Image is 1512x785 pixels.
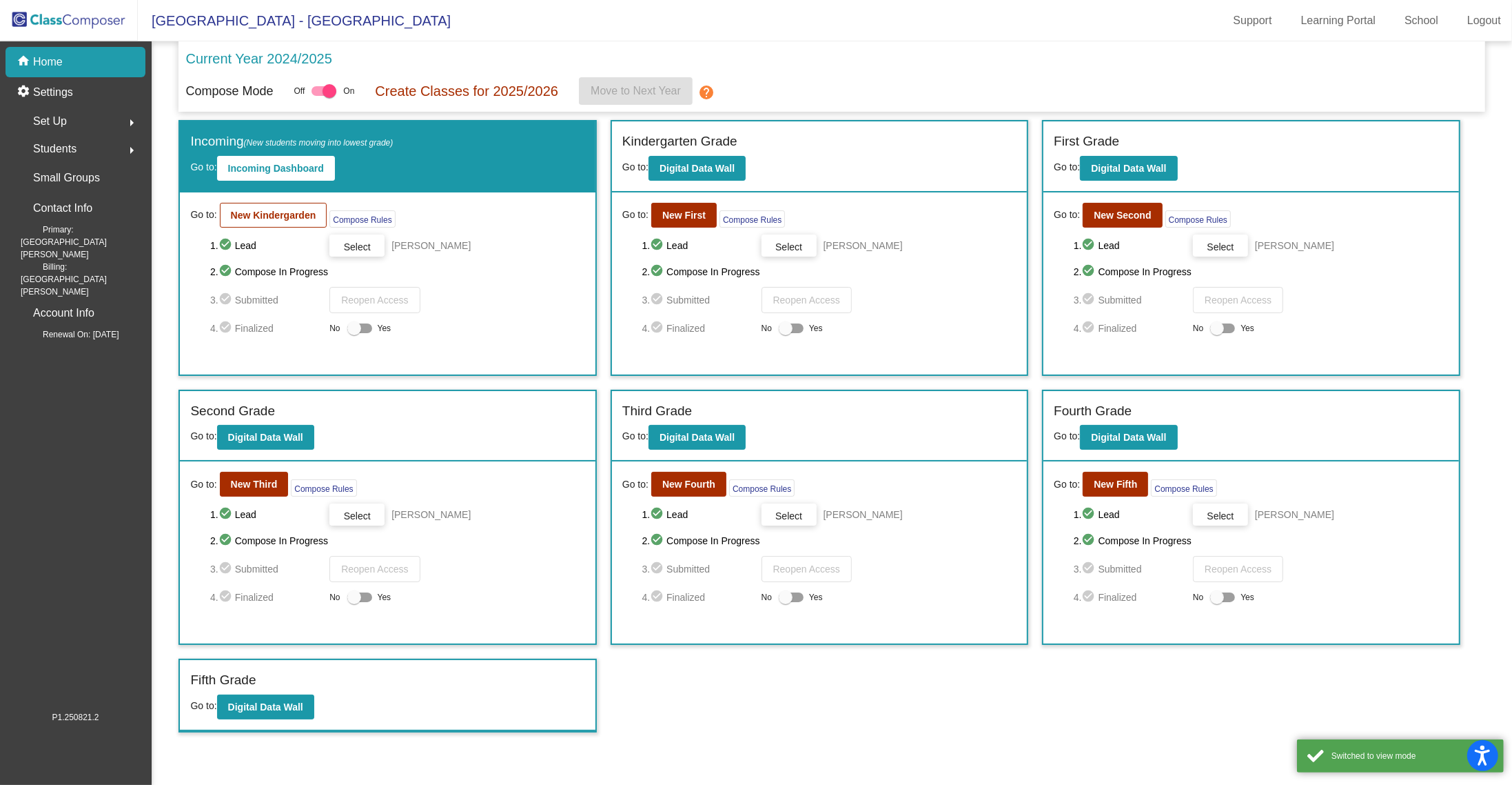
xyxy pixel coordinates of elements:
span: 3. Submitted [642,292,755,308]
button: Compose Rules [1151,479,1216,497]
span: Go to: [1054,161,1080,172]
button: Compose Rules [1165,210,1231,228]
button: Compose Rules [729,479,795,497]
button: Compose Rules [291,479,356,497]
span: Off [294,85,305,97]
button: Select [1193,504,1248,526]
span: Select [344,241,371,252]
span: 4. Finalized [642,320,755,337]
mat-icon: check_circle [1082,589,1099,606]
button: Select [329,235,385,257]
span: [PERSON_NAME] [1255,239,1334,252]
button: Compose Rules [329,210,395,228]
mat-icon: check_circle [218,237,235,254]
span: Go to: [622,161,648,172]
span: 4. Finalized [1074,589,1186,606]
label: First Grade [1054,132,1119,152]
span: [GEOGRAPHIC_DATA] - [GEOGRAPHIC_DATA] [138,10,451,32]
button: Digital Data Wall [1080,156,1177,181]
mat-icon: check_circle [218,264,235,280]
b: New Fourth [662,479,715,490]
label: Second Grade [190,401,275,421]
p: Contact Info [33,199,92,218]
b: New Fifth [1094,479,1137,490]
mat-icon: check_circle [650,589,666,606]
span: Select [1207,241,1234,252]
span: Reopen Access [773,295,840,306]
a: Support [1223,10,1283,32]
b: Digital Data Wall [1091,432,1166,443]
button: New Kindergarden [220,203,327,228]
span: Go to: [190,477,216,492]
mat-icon: arrow_right [123,142,140,159]
p: Settings [33,84,73,101]
b: New Third [231,479,278,490]
label: Fourth Grade [1054,401,1132,421]
span: Yes [1240,320,1254,337]
a: School [1393,10,1449,32]
span: 3. Submitted [210,292,323,308]
b: Digital Data Wall [228,702,303,713]
button: Select [1193,235,1248,257]
b: New Kindergarden [231,210,316,221]
span: Go to: [622,430,648,441]
p: Create Classes for 2025/2026 [375,81,558,101]
span: No [1193,322,1203,335]
mat-icon: check_circle [1082,320,1099,337]
mat-icon: check_circle [218,533,235,549]
label: Third Grade [622,401,692,421]
mat-icon: check_circle [218,292,235,308]
label: Incoming [190,132,393,152]
span: Reopen Access [773,564,840,575]
label: Fifth Grade [190,670,256,690]
button: Reopen Access [329,556,420,582]
button: New Third [220,472,289,497]
span: No [762,591,772,604]
span: 1. Lead [210,506,323,523]
span: 2. Compose In Progress [1074,264,1449,280]
span: 1. Lead [642,237,755,254]
button: Reopen Access [762,556,852,582]
span: Go to: [190,161,216,172]
span: Go to: [622,208,648,222]
a: Learning Portal [1290,10,1387,32]
mat-icon: arrow_right [123,115,140,131]
mat-icon: check_circle [650,320,666,337]
span: No [329,591,340,604]
button: Digital Data Wall [217,695,314,719]
span: Set Up [33,112,67,131]
button: Select [762,504,817,526]
span: [PERSON_NAME] [824,508,903,521]
button: Reopen Access [329,287,420,313]
span: Primary: [GEOGRAPHIC_DATA][PERSON_NAME] [21,223,145,261]
mat-icon: check_circle [218,589,235,606]
p: Account Info [33,304,94,323]
button: Digital Data Wall [1080,425,1177,450]
mat-icon: check_circle [650,264,666,280]
mat-icon: home [17,54,33,70]
span: Yes [378,320,391,337]
mat-icon: check_circle [650,506,666,523]
span: Yes [809,589,823,606]
mat-icon: check_circle [1082,292,1099,308]
span: 4. Finalized [642,589,755,606]
mat-icon: check_circle [218,561,235,577]
span: Select [344,510,371,521]
button: Select [762,235,817,257]
b: Digital Data Wall [228,432,303,443]
span: Yes [1240,589,1254,606]
span: [PERSON_NAME] [391,239,471,252]
span: 3. Submitted [642,561,755,577]
button: Move to Next Year [579,77,693,105]
span: 2. Compose In Progress [642,533,1017,549]
span: 1. Lead [210,237,323,254]
span: Reopen Access [341,564,408,575]
mat-icon: help [698,84,715,101]
mat-icon: check_circle [218,320,235,337]
span: 1. Lead [1074,237,1186,254]
span: Go to: [190,208,216,222]
span: Select [775,241,802,252]
b: Digital Data Wall [660,163,735,174]
span: Move to Next Year [591,85,681,97]
button: New Fourth [651,472,726,497]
